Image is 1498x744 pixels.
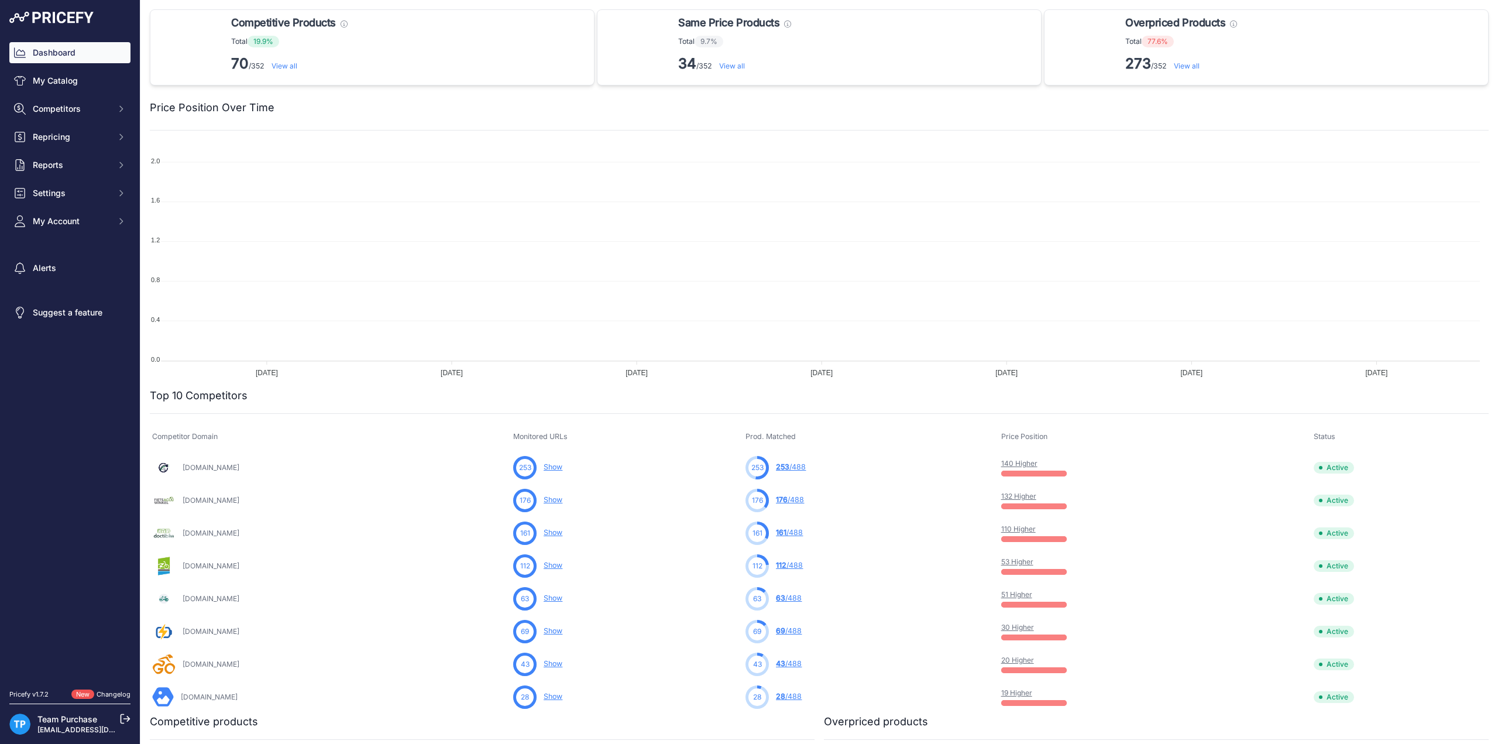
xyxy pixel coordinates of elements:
[1314,495,1354,506] span: Active
[256,369,278,377] tspan: [DATE]
[521,594,529,604] span: 63
[183,496,239,505] a: [DOMAIN_NAME]
[824,714,928,730] h2: Overpriced products
[9,690,49,700] div: Pricefy v1.7.2
[37,725,160,734] a: [EMAIL_ADDRESS][DOMAIN_NAME]
[97,690,130,698] a: Changelog
[33,131,109,143] span: Repricing
[544,462,562,471] a: Show
[776,561,803,570] a: 112/488
[1001,688,1032,697] a: 19 Higher
[183,529,239,537] a: [DOMAIN_NAME]
[150,100,274,116] h2: Price Position Over Time
[231,54,348,73] p: /352
[183,627,239,636] a: [DOMAIN_NAME]
[9,12,94,23] img: Pricefy Logo
[1314,527,1354,539] span: Active
[9,211,130,232] button: My Account
[1001,492,1036,500] a: 132 Higher
[1125,36,1237,47] p: Total
[544,659,562,668] a: Show
[753,659,762,670] span: 43
[752,495,763,506] span: 176
[1366,369,1388,377] tspan: [DATE]
[9,302,130,323] a: Suggest a feature
[1314,560,1354,572] span: Active
[1125,55,1151,72] strong: 273
[753,594,761,604] span: 63
[776,659,802,668] a: 43/488
[521,659,530,670] span: 43
[1180,369,1202,377] tspan: [DATE]
[544,626,562,635] a: Show
[183,561,239,570] a: [DOMAIN_NAME]
[1125,15,1225,31] span: Overpriced Products
[1001,623,1034,632] a: 30 Higher
[544,528,562,537] a: Show
[181,692,238,701] a: [DOMAIN_NAME]
[520,528,530,539] span: 161
[231,55,249,72] strong: 70
[544,561,562,570] a: Show
[544,495,562,504] a: Show
[151,236,160,244] tspan: 1.2
[520,561,530,571] span: 112
[776,659,785,668] span: 43
[248,36,279,47] span: 19.9%
[150,388,248,404] h2: Top 10 Competitors
[151,276,160,283] tspan: 0.8
[776,692,785,701] span: 28
[272,61,297,70] a: View all
[1001,459,1037,468] a: 140 Higher
[183,463,239,472] a: [DOMAIN_NAME]
[150,714,258,730] h2: Competitive products
[231,36,348,47] p: Total
[695,36,723,47] span: 9.7%
[745,432,796,441] span: Prod. Matched
[1001,432,1047,441] span: Price Position
[9,98,130,119] button: Competitors
[1001,590,1032,599] a: 51 Higher
[33,187,109,199] span: Settings
[183,660,239,668] a: [DOMAIN_NAME]
[776,561,786,570] span: 112
[1314,659,1354,670] span: Active
[678,54,791,73] p: /352
[776,462,789,471] span: 253
[776,626,802,635] a: 69/488
[1314,462,1354,474] span: Active
[776,495,788,504] span: 176
[151,197,160,204] tspan: 1.6
[521,692,529,702] span: 28
[152,432,218,441] span: Competitor Domain
[776,528,803,537] a: 161/488
[678,15,779,31] span: Same Price Products
[520,495,531,506] span: 176
[9,155,130,176] button: Reports
[1174,61,1200,70] a: View all
[151,157,160,164] tspan: 2.0
[1314,691,1354,703] span: Active
[151,316,160,323] tspan: 0.4
[776,495,804,504] a: 176/488
[776,528,786,537] span: 161
[753,528,762,539] span: 161
[9,126,130,148] button: Repricing
[1142,36,1174,47] span: 77.6%
[9,42,130,63] a: Dashboard
[9,183,130,204] button: Settings
[995,369,1018,377] tspan: [DATE]
[1001,524,1036,533] a: 110 Higher
[776,692,802,701] a: 28/488
[37,714,97,724] a: Team Purchase
[544,692,562,701] a: Show
[753,692,761,702] span: 28
[719,61,745,70] a: View all
[1125,54,1237,73] p: /352
[1314,593,1354,605] span: Active
[231,15,336,31] span: Competitive Products
[183,594,239,603] a: [DOMAIN_NAME]
[9,70,130,91] a: My Catalog
[1001,656,1034,664] a: 20 Higher
[753,626,761,637] span: 69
